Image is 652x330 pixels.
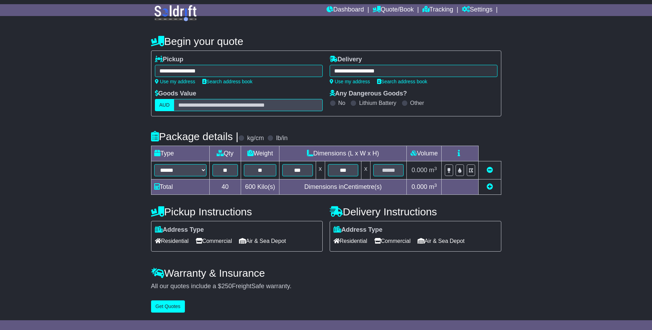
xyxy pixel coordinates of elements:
[412,167,427,174] span: 0.000
[155,99,174,111] label: AUD
[155,236,189,246] span: Residential
[155,90,196,98] label: Goods Value
[410,100,424,106] label: Other
[487,183,493,190] a: Add new item
[334,236,367,246] span: Residential
[151,131,239,142] h4: Package details |
[373,4,414,16] a: Quote/Book
[202,79,253,84] a: Search address book
[155,79,195,84] a: Use my address
[151,146,209,161] td: Type
[222,283,232,290] span: 250
[247,135,264,142] label: kg/cm
[434,183,437,188] sup: 3
[241,146,279,161] td: Weight
[429,183,437,190] span: m
[239,236,286,246] span: Air & Sea Depot
[209,179,241,195] td: 40
[361,161,370,179] td: x
[241,179,279,195] td: Kilo(s)
[316,161,325,179] td: x
[151,36,501,47] h4: Begin your quote
[155,226,204,234] label: Address Type
[429,167,437,174] span: m
[418,236,465,246] span: Air & Sea Depot
[487,167,493,174] a: Remove this item
[327,4,364,16] a: Dashboard
[330,56,362,63] label: Delivery
[377,79,427,84] a: Search address book
[151,300,185,313] button: Get Quotes
[330,206,501,217] h4: Delivery Instructions
[334,226,383,234] label: Address Type
[330,79,370,84] a: Use my address
[374,236,411,246] span: Commercial
[330,90,407,98] label: Any Dangerous Goods?
[338,100,345,106] label: No
[412,183,427,190] span: 0.000
[276,135,287,142] label: lb/in
[407,146,442,161] td: Volume
[151,179,209,195] td: Total
[422,4,453,16] a: Tracking
[279,146,407,161] td: Dimensions (L x W x H)
[279,179,407,195] td: Dimensions in Centimetre(s)
[151,206,323,217] h4: Pickup Instructions
[151,267,501,279] h4: Warranty & Insurance
[155,56,183,63] label: Pickup
[151,283,501,290] div: All our quotes include a $ FreightSafe warranty.
[434,166,437,171] sup: 3
[196,236,232,246] span: Commercial
[359,100,396,106] label: Lithium Battery
[209,146,241,161] td: Qty
[245,183,256,190] span: 600
[462,4,493,16] a: Settings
